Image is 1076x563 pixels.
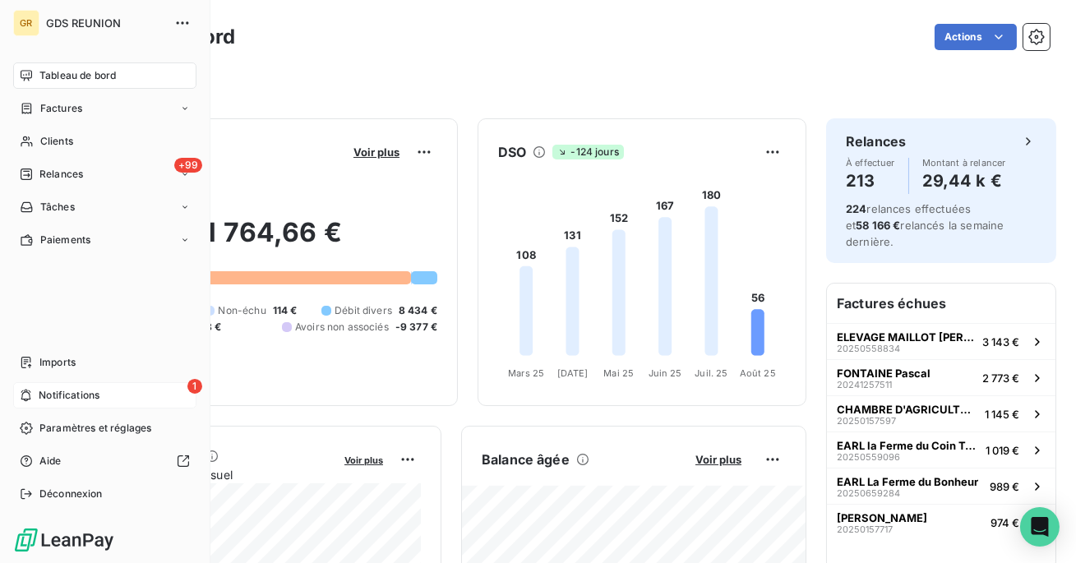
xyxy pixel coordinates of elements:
[39,68,116,83] span: Tableau de bord
[295,320,389,335] span: Avoirs non associés
[39,388,99,403] span: Notifications
[837,367,931,380] span: FONTAINE Pascal
[39,167,83,182] span: Relances
[837,344,900,353] span: 20250558834
[40,134,73,149] span: Clients
[93,466,333,483] span: Chiffre d'affaires mensuel
[827,431,1055,468] button: EARL la Ferme du Coin Tranquil202505590961 019 €
[40,200,75,215] span: Tâches
[40,233,90,247] span: Paiements
[218,303,266,318] span: Non-échu
[13,128,196,155] a: Clients
[603,367,634,379] tspan: Mai 25
[846,202,1004,248] span: relances effectuées et relancés la semaine dernière.
[187,379,202,394] span: 1
[93,216,437,265] h2: 51 764,66 €
[39,421,151,436] span: Paramètres et réglages
[39,454,62,468] span: Aide
[837,488,900,498] span: 20250659284
[827,468,1055,504] button: EARL La Ferme du Bonheur20250659284989 €
[991,516,1019,529] span: 974 €
[837,439,979,452] span: EARL la Ferme du Coin Tranquil
[922,158,1006,168] span: Montant à relancer
[344,455,383,466] span: Voir plus
[837,511,927,524] span: [PERSON_NAME]
[46,16,164,30] span: GDS REUNION
[846,132,906,151] h6: Relances
[827,284,1055,323] h6: Factures échues
[13,161,196,187] a: +99Relances
[827,359,1055,395] button: FONTAINE Pascal202412575112 773 €
[13,227,196,253] a: Paiements
[399,303,437,318] span: 8 434 €
[335,303,392,318] span: Débit divers
[690,452,746,467] button: Voir plus
[982,371,1019,385] span: 2 773 €
[695,453,741,466] span: Voir plus
[349,145,404,159] button: Voir plus
[508,367,544,379] tspan: Mars 25
[827,395,1055,431] button: CHAMBRE D'AGRICULTURE DE LA RE202501575971 145 €
[837,524,893,534] span: 20250157717
[846,168,895,194] h4: 213
[922,168,1006,194] h4: 29,44 k €
[649,367,682,379] tspan: Juin 25
[557,367,589,379] tspan: [DATE]
[552,145,624,159] span: -124 jours
[827,323,1055,359] button: ELEVAGE MAILLOT [PERSON_NAME]202505588343 143 €
[13,95,196,122] a: Factures
[339,452,388,467] button: Voir plus
[174,158,202,173] span: +99
[827,504,1055,540] button: [PERSON_NAME]20250157717974 €
[837,416,896,426] span: 20250157597
[13,10,39,36] div: GR
[273,303,298,318] span: 114 €
[695,367,727,379] tspan: Juil. 25
[837,403,978,416] span: CHAMBRE D'AGRICULTURE DE LA RE
[13,448,196,474] a: Aide
[39,487,103,501] span: Déconnexion
[740,367,776,379] tspan: Août 25
[39,355,76,370] span: Imports
[13,527,115,553] img: Logo LeanPay
[353,145,399,159] span: Voir plus
[13,349,196,376] a: Imports
[13,62,196,89] a: Tableau de bord
[846,158,895,168] span: À effectuer
[837,452,900,462] span: 20250559096
[986,444,1019,457] span: 1 019 €
[1020,507,1060,547] div: Open Intercom Messenger
[990,480,1019,493] span: 989 €
[935,24,1017,50] button: Actions
[846,202,866,215] span: 224
[837,380,892,390] span: 20241257511
[837,330,976,344] span: ELEVAGE MAILLOT [PERSON_NAME]
[13,194,196,220] a: Tâches
[40,101,82,116] span: Factures
[498,142,526,162] h6: DSO
[395,320,437,335] span: -9 377 €
[837,475,978,488] span: EARL La Ferme du Bonheur
[856,219,900,232] span: 58 166 €
[985,408,1019,421] span: 1 145 €
[482,450,570,469] h6: Balance âgée
[13,415,196,441] a: Paramètres et réglages
[982,335,1019,348] span: 3 143 €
